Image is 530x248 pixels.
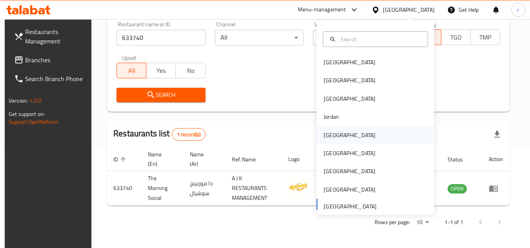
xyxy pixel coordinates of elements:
[148,150,174,168] span: Name (En)
[324,167,375,176] div: [GEOGRAPHIC_DATA]
[25,74,87,83] span: Search Branch Phone
[184,171,226,206] td: ذا مورنينج سوشيال
[9,96,28,106] span: Version:
[120,65,143,76] span: All
[9,117,58,127] a: Support.OpsPlatform
[8,51,93,69] a: Branches
[107,171,142,206] td: 633740
[215,30,304,45] div: All
[172,131,206,138] span: 1 record(s)
[113,155,128,164] span: ID
[489,184,503,193] div: Menu
[417,22,437,27] label: Delivery
[29,96,41,106] span: 1.0.0
[441,29,471,45] button: TGO
[324,58,375,67] div: [GEOGRAPHIC_DATA]
[288,177,308,197] img: The Morning Social
[444,32,468,43] span: TGO
[483,147,510,171] th: Action
[324,185,375,194] div: [GEOGRAPHIC_DATA]
[226,171,282,206] td: A J K RESTAURANTS MANAGEMENT
[149,65,173,76] span: Yes
[413,217,432,228] div: Rows per page:
[313,30,402,45] div: All
[448,184,467,193] span: OPEN
[142,171,184,206] td: The Morning Social
[298,5,346,14] div: Menu-management
[517,5,519,14] span: r
[474,32,497,43] span: TMP
[383,5,435,14] div: [GEOGRAPHIC_DATA]
[488,125,506,144] div: Export file
[122,55,137,60] label: Upsell
[8,69,93,88] a: Search Branch Phone
[190,150,216,168] span: Name (Ar)
[324,131,375,139] div: [GEOGRAPHIC_DATA]
[324,94,375,103] div: [GEOGRAPHIC_DATA]
[448,155,473,164] span: Status
[324,149,375,157] div: [GEOGRAPHIC_DATA]
[179,65,202,76] span: No
[117,30,205,45] input: Search for restaurant name or ID..
[172,128,206,141] div: Total records count
[25,55,87,65] span: Branches
[146,63,176,78] button: Yes
[448,184,467,194] div: OPEN
[337,35,423,43] input: Search
[25,27,87,46] span: Restaurants Management
[113,128,206,141] h2: Restaurants list
[175,63,205,78] button: No
[375,217,410,227] p: Rows per page:
[232,155,266,164] span: Ref. Name
[117,63,146,78] button: All
[444,217,463,227] p: 1-1 of 1
[117,88,205,102] button: Search
[9,109,45,119] span: Get support on:
[107,147,510,206] table: enhanced table
[123,90,199,100] span: Search
[8,22,93,51] a: Restaurants Management
[282,147,317,171] th: Logo
[324,76,375,85] div: [GEOGRAPHIC_DATA]
[470,29,500,45] button: TMP
[324,112,339,121] div: Jordan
